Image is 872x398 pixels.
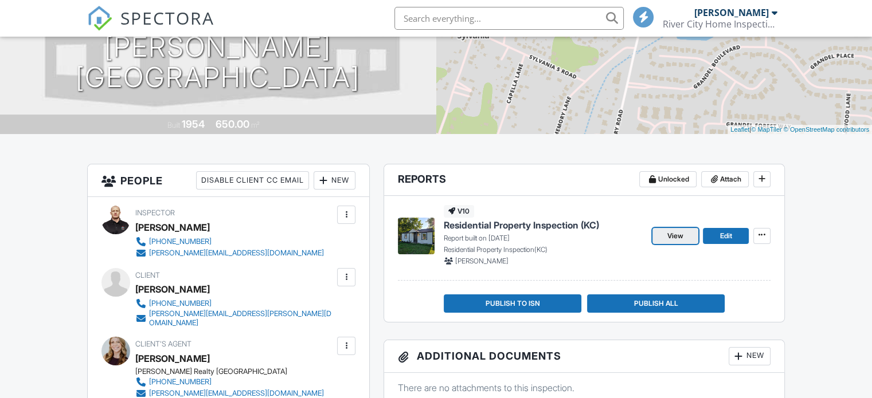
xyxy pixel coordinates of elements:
div: New [314,171,355,190]
div: [PERSON_NAME][EMAIL_ADDRESS][DOMAIN_NAME] [149,249,324,258]
span: Inspector [135,208,175,217]
div: [PERSON_NAME] [135,219,210,236]
span: SPECTORA [120,6,214,30]
a: Leaflet [730,126,749,133]
span: Client [135,271,160,279]
div: River City Home Inspection [663,18,777,30]
img: The Best Home Inspection Software - Spectora [87,6,112,31]
a: [PERSON_NAME][EMAIL_ADDRESS][PERSON_NAME][DOMAIN_NAME] [135,309,334,328]
div: New [729,347,771,365]
a: © OpenStreetMap contributors [784,126,869,133]
span: Built [167,121,180,129]
h3: Additional Documents [384,340,784,373]
div: 1954 [182,118,205,130]
p: There are no attachments to this inspection. [398,381,771,394]
h1: [STREET_ADDRESS][PERSON_NAME] [GEOGRAPHIC_DATA] [18,2,418,92]
div: [PHONE_NUMBER] [149,299,212,308]
div: [PERSON_NAME][EMAIL_ADDRESS][PERSON_NAME][DOMAIN_NAME] [149,309,334,328]
div: [PERSON_NAME] [135,281,210,298]
a: [PHONE_NUMBER] [135,298,334,309]
div: [PERSON_NAME] [694,7,769,18]
a: © MapTiler [751,126,782,133]
a: SPECTORA [87,15,214,40]
a: [PERSON_NAME][EMAIL_ADDRESS][DOMAIN_NAME] [135,247,324,259]
span: m² [251,121,260,129]
a: [PERSON_NAME] [135,350,210,367]
div: | [728,125,872,135]
a: [PHONE_NUMBER] [135,236,324,247]
div: [PERSON_NAME][EMAIL_ADDRESS][DOMAIN_NAME] [149,389,324,398]
h3: People [88,164,369,197]
div: [PHONE_NUMBER] [149,237,212,246]
div: 650.00 [216,118,249,130]
input: Search everything... [394,7,624,30]
div: [PERSON_NAME] Realty [GEOGRAPHIC_DATA] [135,367,333,376]
a: [PHONE_NUMBER] [135,376,324,388]
div: Disable Client CC Email [196,171,309,190]
span: Client's Agent [135,340,191,348]
div: [PHONE_NUMBER] [149,377,212,387]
